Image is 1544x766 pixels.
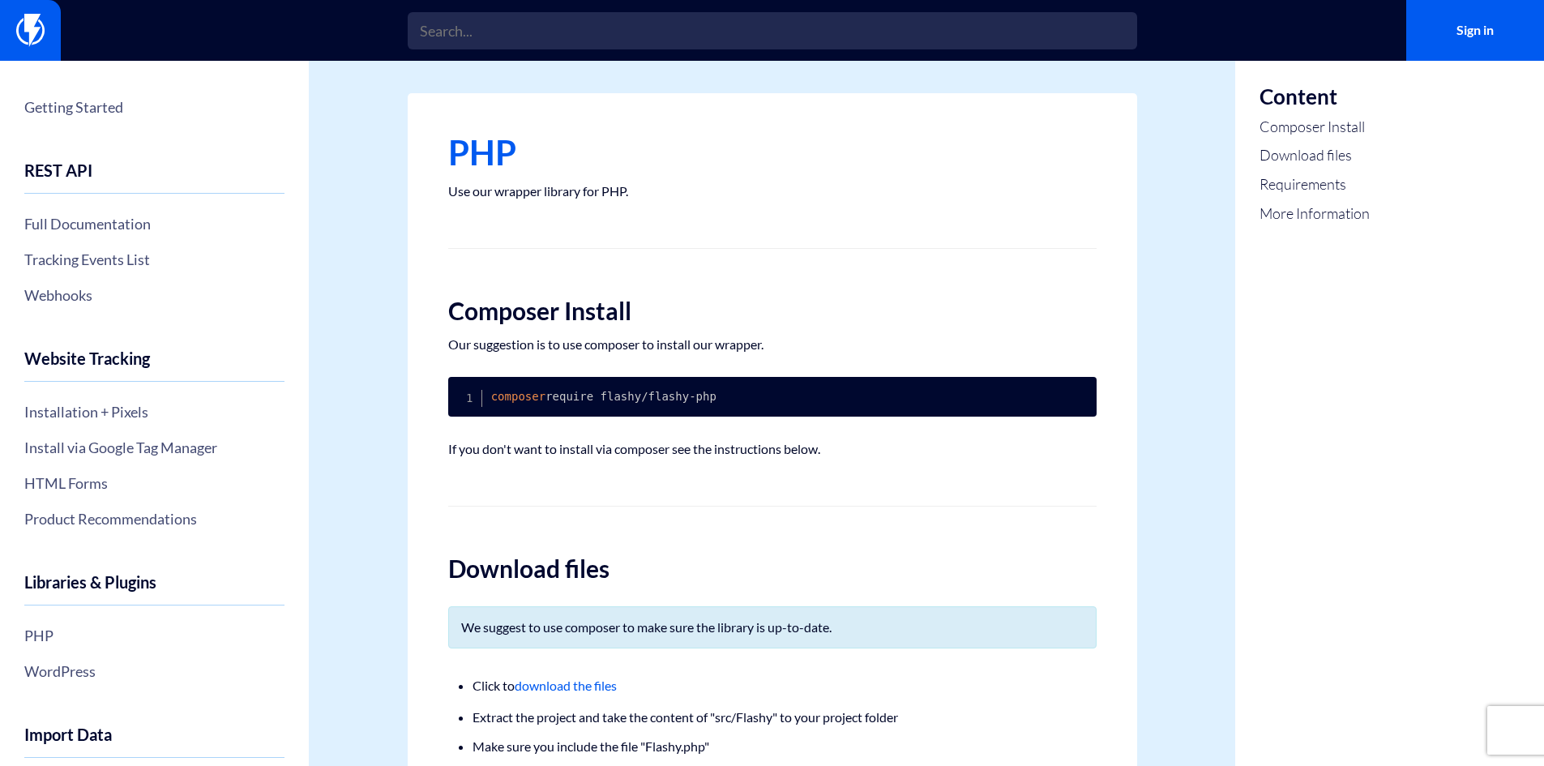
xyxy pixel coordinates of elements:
[491,390,716,403] code: require flashy/flashy-php
[24,161,284,194] h4: REST API
[448,441,1097,457] p: If you don't want to install via composer see the instructions below.
[408,12,1137,49] input: Search...
[24,210,284,238] a: Full Documentation
[24,573,284,606] h4: Libraries & Plugins
[461,619,1084,635] p: We suggest to use composer to make sure the library is up-to-date.
[1260,117,1370,138] a: Composer Install
[24,434,284,461] a: Install via Google Tag Manager
[473,736,1072,757] li: Make sure you include the file "Flashy.php"
[24,93,284,121] a: Getting Started
[448,134,1097,171] h1: PHP
[448,297,1097,324] h2: Composer Install
[24,657,284,685] a: WordPress
[24,469,284,497] a: HTML Forms
[24,622,284,649] a: PHP
[491,390,545,403] span: composer
[448,183,1097,199] p: Use our wrapper library for PHP.
[24,725,284,758] h4: Import Data
[24,246,284,273] a: Tracking Events List
[1260,145,1370,166] a: Download files
[24,398,284,426] a: Installation + Pixels
[1260,203,1370,225] a: More Information
[1260,85,1370,109] h3: Content
[448,555,1097,582] h2: Download files
[24,505,284,533] a: Product Recommendations
[473,707,1072,728] li: Extract the project and take the content of "src/Flashy" to your project folder
[24,281,284,309] a: Webhooks
[1260,174,1370,195] a: Requirements
[448,336,1097,353] p: Our suggestion is to use composer to install our wrapper.
[24,349,284,382] h4: Website Tracking
[515,678,617,693] a: download the files
[473,673,1072,699] li: Click to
